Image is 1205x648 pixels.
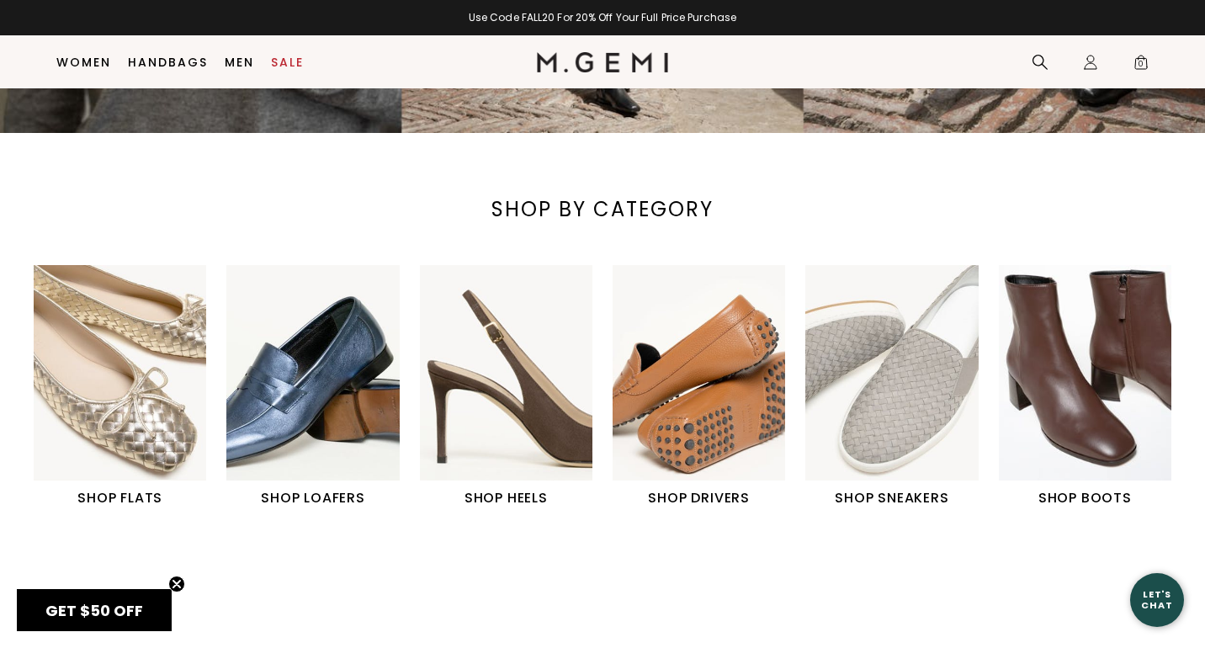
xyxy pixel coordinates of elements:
[168,576,185,592] button: Close teaser
[805,488,978,508] h1: SHOP SNEAKERS
[34,265,226,509] div: 1 / 6
[1130,589,1184,610] div: Let's Chat
[226,488,399,508] h1: SHOP LOAFERS
[613,265,785,509] a: SHOP DRIVERS
[613,265,805,509] div: 4 / 6
[537,52,669,72] img: M.Gemi
[17,589,172,631] div: GET $50 OFFClose teaser
[805,265,978,509] a: SHOP SNEAKERS
[56,56,111,69] a: Women
[805,265,998,509] div: 5 / 6
[34,488,206,508] h1: SHOP FLATS
[999,265,1171,509] a: SHOP BOOTS
[226,265,399,509] a: SHOP LOAFERS
[420,488,592,508] h1: SHOP HEELS
[271,56,304,69] a: Sale
[226,265,419,509] div: 2 / 6
[420,265,592,509] a: SHOP HEELS
[128,56,208,69] a: Handbags
[34,265,206,509] a: SHOP FLATS
[420,265,613,509] div: 3 / 6
[1133,57,1149,74] span: 0
[999,265,1192,509] div: 6 / 6
[225,56,254,69] a: Men
[613,488,785,508] h1: SHOP DRIVERS
[452,196,753,223] div: SHOP BY CATEGORY
[999,488,1171,508] h1: SHOP BOOTS
[45,600,143,621] span: GET $50 OFF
